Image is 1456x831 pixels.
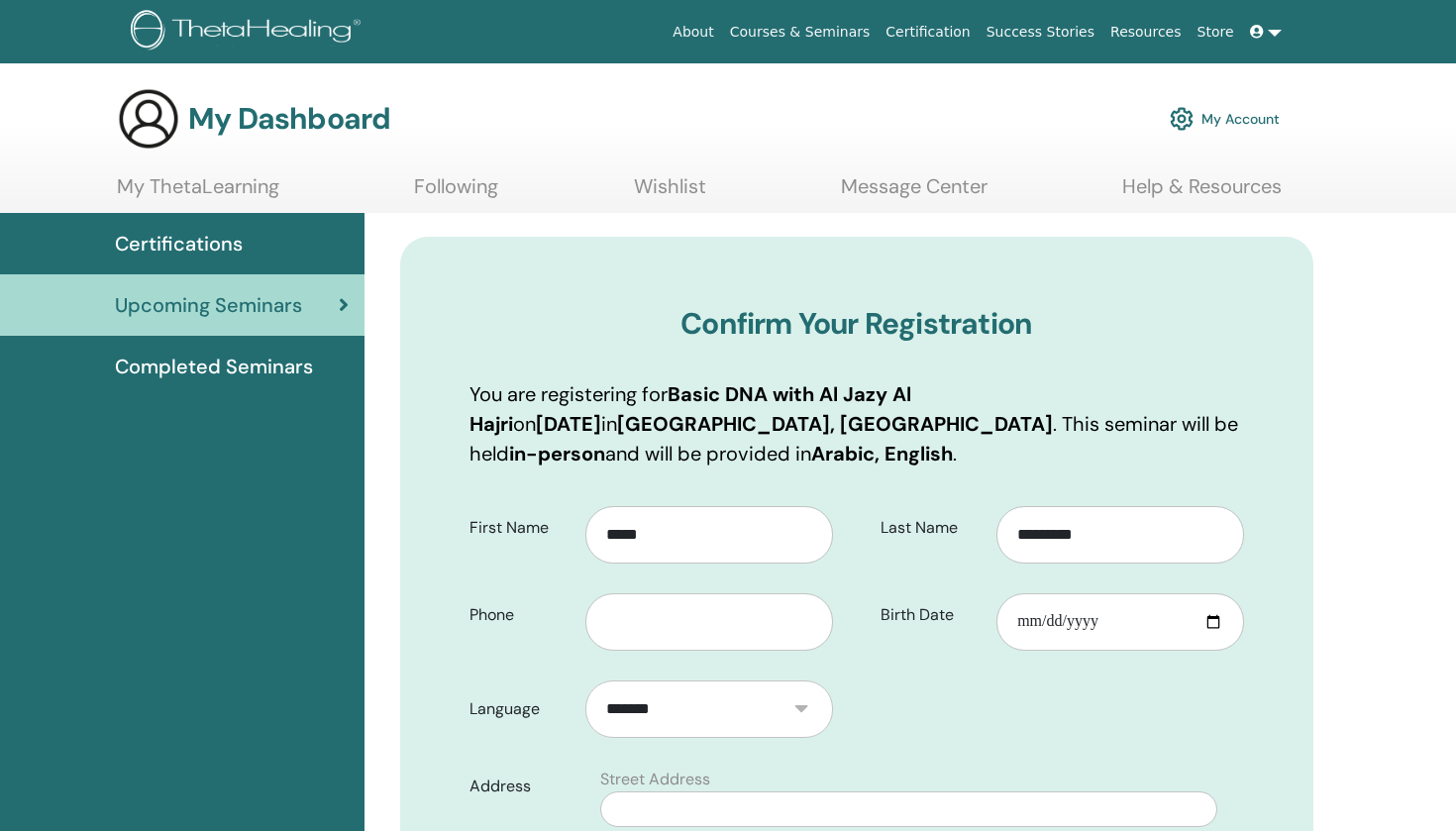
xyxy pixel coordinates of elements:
label: Last Name [866,509,996,547]
b: Basic DNA with Al Jazy Al Hajri [469,381,911,437]
img: cog.svg [1170,102,1194,136]
label: Street Address [600,768,710,791]
span: Completed Seminars [115,352,313,381]
a: Store [1190,14,1242,51]
h3: Confirm Your Registration [469,306,1245,342]
a: About [665,14,721,51]
b: [DATE] [536,411,601,437]
p: You are registering for on in . This seminar will be held and will be provided in . [469,379,1245,468]
a: Certification [878,14,978,51]
label: Address [455,768,588,805]
h3: My Dashboard [188,101,390,137]
label: First Name [455,509,585,547]
a: Help & Resources [1122,174,1282,213]
a: Success Stories [979,14,1102,51]
a: Following [414,174,498,213]
a: My ThetaLearning [117,174,279,213]
b: Arabic, English [811,441,953,467]
a: Wishlist [634,174,706,213]
label: Birth Date [866,596,996,634]
a: Message Center [841,174,988,213]
img: generic-user-icon.jpg [117,87,180,151]
label: Language [455,690,585,728]
a: Resources [1102,14,1190,51]
img: logo.png [131,10,367,54]
span: Certifications [115,229,243,259]
label: Phone [455,596,585,634]
b: [GEOGRAPHIC_DATA], [GEOGRAPHIC_DATA] [617,411,1053,437]
a: Courses & Seminars [722,14,879,51]
b: in-person [509,441,605,467]
a: My Account [1170,97,1280,141]
span: Upcoming Seminars [115,290,302,320]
